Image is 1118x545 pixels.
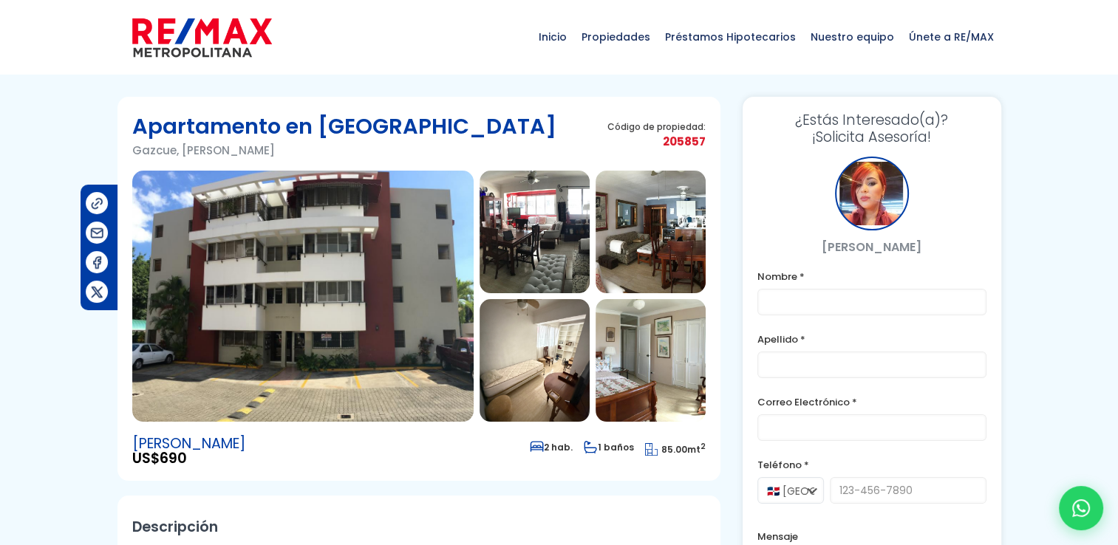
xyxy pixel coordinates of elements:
span: 1 baños [584,441,634,453]
span: Inicio [531,15,574,59]
label: Teléfono * [757,456,986,474]
img: Apartamento en Gazcue [480,171,590,293]
span: ¿Estás Interesado(a)? [757,112,986,128]
span: Código de propiedad: [607,121,706,132]
img: Apartamento en Gazcue [596,299,706,422]
h2: Descripción [132,510,706,544]
img: remax-metropolitana-logo [132,16,272,60]
img: Apartamento en Gazcue [480,299,590,422]
span: mt [645,443,706,456]
img: Compartir [89,225,105,241]
span: Propiedades [574,15,658,59]
h1: Apartamento en [GEOGRAPHIC_DATA] [132,112,556,141]
img: Apartamento en Gazcue [132,171,474,422]
img: Compartir [89,196,105,211]
img: Apartamento en Gazcue [596,171,706,293]
span: 85.00 [661,443,687,456]
span: Nuestro equipo [803,15,901,59]
span: Únete a RE/MAX [901,15,1001,59]
span: 205857 [607,132,706,151]
div: Maricela Dominguez [835,157,909,230]
input: 123-456-7890 [830,477,986,504]
sup: 2 [701,441,706,452]
span: 690 [160,448,187,468]
span: US$ [132,451,245,466]
span: 2 hab. [530,441,573,453]
span: [PERSON_NAME] [132,436,245,451]
label: Apellido * [757,330,986,349]
img: Compartir [89,255,105,270]
label: Correo Electrónico * [757,393,986,411]
label: Nombre * [757,267,986,286]
h3: ¡Solicita Asesoría! [757,112,986,145]
p: Gazcue, [PERSON_NAME] [132,141,556,160]
img: Compartir [89,284,105,300]
span: Préstamos Hipotecarios [658,15,803,59]
p: [PERSON_NAME] [757,238,986,256]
